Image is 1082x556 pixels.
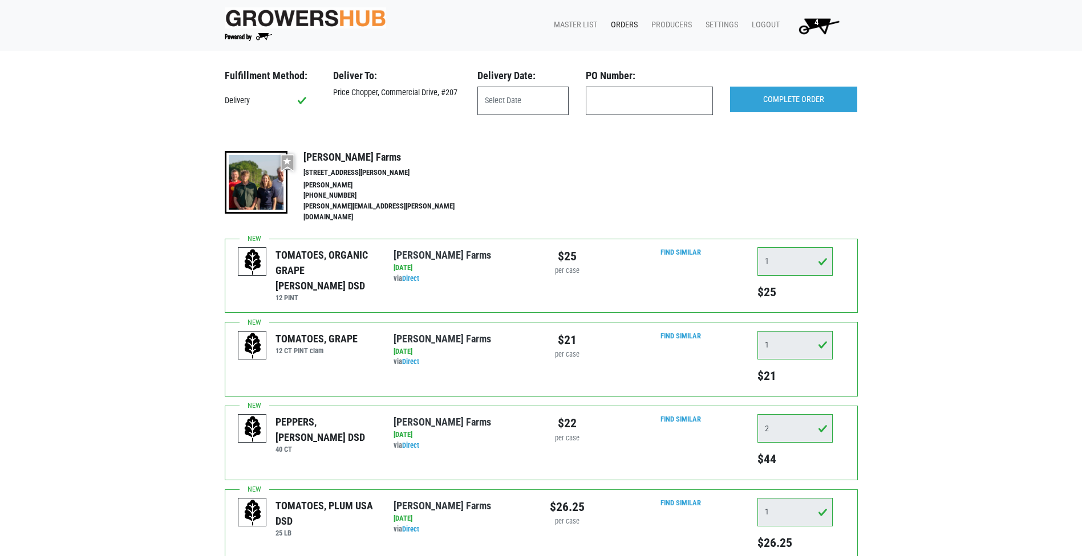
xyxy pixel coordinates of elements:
[394,249,491,261] a: [PERSON_NAME] Farms
[303,180,479,191] li: [PERSON_NAME]
[550,516,585,527] div: per case
[394,357,532,367] div: via
[394,524,532,535] div: via
[477,69,569,82] h3: Delivery Date:
[757,331,833,359] input: Qty
[660,415,701,423] a: Find Similar
[743,14,784,36] a: Logout
[303,190,479,201] li: [PHONE_NUMBER]
[394,513,532,524] div: [DATE]
[550,498,585,516] div: $26.25
[394,416,491,428] a: [PERSON_NAME] Farms
[814,18,818,27] span: 4
[757,414,833,443] input: Qty
[275,331,358,346] div: TOMATOES, GRAPE
[757,247,833,276] input: Qty
[402,357,419,366] a: Direct
[275,247,376,293] div: TOMATOES, ORGANIC GRAPE [PERSON_NAME] DSD
[757,535,833,550] h5: $26.25
[275,293,376,302] h6: 12 PINT
[394,430,532,440] div: [DATE]
[660,498,701,507] a: Find Similar
[586,69,713,82] h3: PO Number:
[477,87,569,115] input: Select Date
[545,14,602,36] a: Master List
[225,7,387,28] img: original-fc7597fdc6adbb9d0e2ae620e786d1a2.jpg
[550,331,585,349] div: $21
[550,265,585,276] div: per case
[757,498,833,526] input: Qty
[730,87,857,113] input: COMPLETE ORDER
[394,333,491,345] a: [PERSON_NAME] Farms
[394,273,532,284] div: via
[784,14,849,37] a: 4
[303,201,479,223] li: [PERSON_NAME][EMAIL_ADDRESS][PERSON_NAME][DOMAIN_NAME]
[550,247,585,265] div: $25
[333,69,460,82] h3: Deliver To:
[238,498,267,527] img: placeholder-variety-43d6402dacf2d531de610a020419775a.svg
[642,14,696,36] a: Producers
[757,452,833,467] h5: $44
[275,346,358,355] h6: 12 CT PINT clam
[238,332,267,360] img: placeholder-variety-43d6402dacf2d531de610a020419775a.svg
[402,274,419,283] a: Direct
[402,441,419,449] a: Direct
[793,14,844,37] img: Cart
[660,332,701,340] a: Find Similar
[696,14,743,36] a: Settings
[238,248,267,276] img: placeholder-variety-43d6402dacf2d531de610a020419775a.svg
[225,69,316,82] h3: Fulfillment Method:
[394,346,532,357] div: [DATE]
[225,33,272,41] img: Powered by Big Wheelbarrow
[602,14,642,36] a: Orders
[550,349,585,360] div: per case
[394,263,532,273] div: [DATE]
[550,433,585,444] div: per case
[275,498,376,529] div: TOMATOES, PLUM USA DSD
[275,529,376,537] h6: 25 LB
[275,414,376,445] div: PEPPERS, [PERSON_NAME] DSD
[303,167,479,178] li: [STREET_ADDRESS][PERSON_NAME]
[757,285,833,300] h5: $25
[550,414,585,432] div: $22
[394,440,532,451] div: via
[238,415,267,443] img: placeholder-variety-43d6402dacf2d531de610a020419775a.svg
[757,369,833,383] h5: $21
[325,87,469,99] div: Price Chopper, Commercial Drive, #207
[402,525,419,533] a: Direct
[303,151,479,163] h4: [PERSON_NAME] Farms
[660,248,701,256] a: Find Similar
[275,445,376,453] h6: 40 CT
[394,500,491,512] a: [PERSON_NAME] Farms
[225,151,287,214] img: thumbnail-8a08f3346781c529aa742b86dead986c.jpg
